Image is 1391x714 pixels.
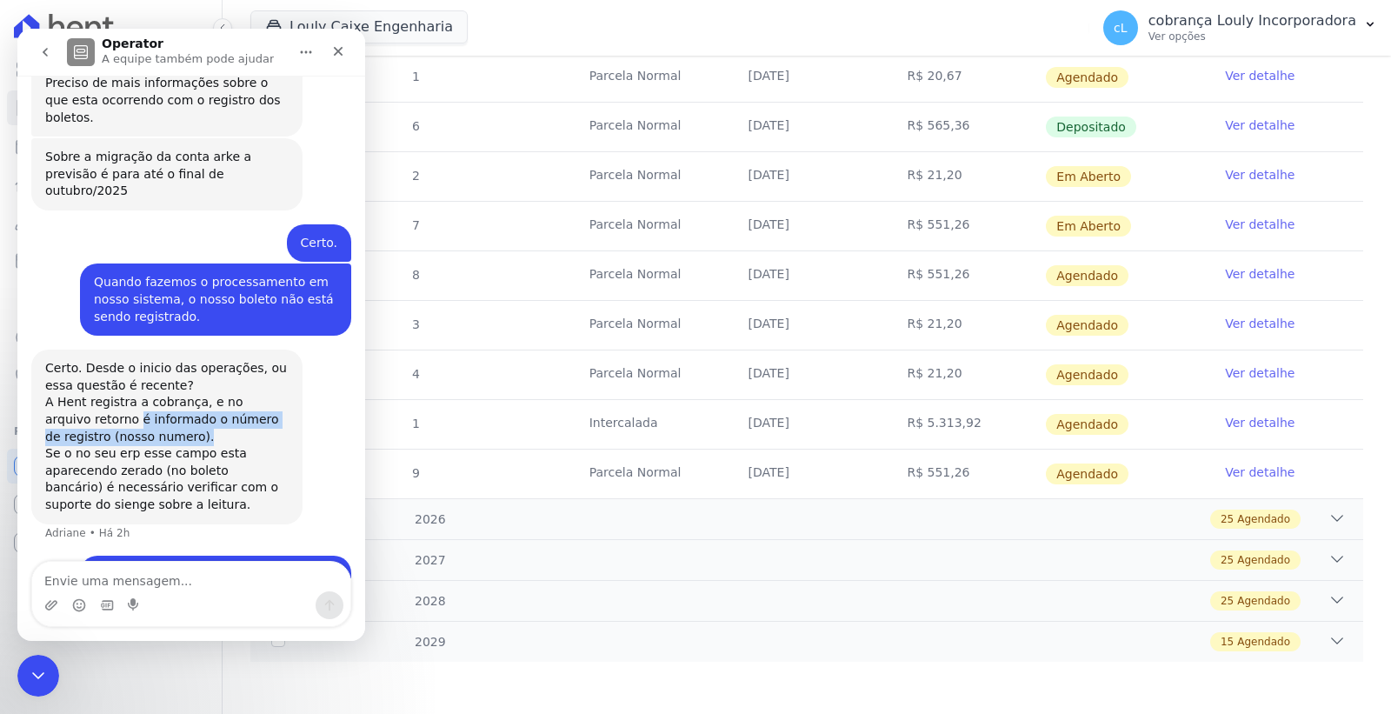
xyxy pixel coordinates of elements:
div: cobrança diz… [14,196,334,236]
span: Depositado [1046,117,1136,137]
a: Conta Hent [7,487,215,522]
td: R$ 21,20 [886,350,1045,399]
td: [DATE] [728,350,887,399]
div: A Hent registra a cobrança, e no arquivo retorno é informado o número de registro (nosso numero). [28,365,271,417]
span: 7 [410,218,420,232]
div: Adriane diz… [14,321,334,526]
span: 3 [410,317,420,331]
a: Crédito [7,320,215,355]
td: Parcela Normal [569,450,728,498]
td: R$ 21,20 [886,152,1045,201]
td: [DATE] [728,53,887,102]
div: Sobre a migração da conta arke a previsão é para até o final de outubro/2025 [28,120,271,171]
span: 25 [1221,552,1234,568]
span: 1 [410,417,420,430]
div: cobrança diz… [14,527,334,603]
td: Intercalada [569,400,728,449]
td: Parcela Normal [569,251,728,300]
div: Certo. Desde o inicio das operações, ou essa questão é recente?A Hent registra a cobrança, e no a... [14,321,285,495]
a: Ver detalhe [1225,464,1294,481]
span: Em Aberto [1046,166,1131,187]
iframe: Intercom live chat [17,29,365,641]
div: Quando fazemos o processamento em nosso sistema, o nosso boleto não está sendo registrado. [63,235,334,307]
textarea: Envie uma mensagem... [15,533,333,563]
a: Transferências [7,282,215,317]
a: Ver detalhe [1225,364,1294,382]
span: Agendado [1046,315,1128,336]
td: [DATE] [728,103,887,151]
span: Agendado [1237,511,1290,527]
span: Em Aberto [1046,216,1131,237]
a: Ver detalhe [1225,315,1294,332]
div: Adriane • Há 2h [28,499,112,510]
button: Enviar uma mensagem [298,563,326,591]
span: Agendado [1237,634,1290,650]
a: Recebíveis [7,449,215,484]
td: [DATE] [728,450,887,498]
a: Ver detalhe [1225,67,1294,84]
span: Agendado [1237,593,1290,609]
td: Parcela Normal [569,103,728,151]
span: Agendado [1046,364,1128,385]
a: Ver detalhe [1225,265,1294,283]
td: R$ 20,67 [886,53,1045,102]
a: Clientes [7,205,215,240]
td: R$ 551,26 [886,450,1045,498]
div: cobrança diz… [14,235,334,321]
div: Certo. [283,206,320,224]
a: Ver detalhe [1225,414,1294,431]
button: Start recording [110,570,124,584]
iframe: Intercom live chat [17,655,59,697]
a: Negativação [7,358,215,393]
td: R$ 551,26 [886,251,1045,300]
span: 15 [1221,634,1234,650]
td: [DATE] [728,301,887,350]
span: 6 [410,119,420,133]
span: Agendado [1046,67,1128,88]
td: R$ 21,20 [886,301,1045,350]
span: Agendado [1046,414,1128,435]
td: Parcela Normal [569,152,728,201]
button: Selecionador de GIF [83,570,97,584]
td: [DATE] [728,251,887,300]
div: Desde o inicio das operações ocorre o erro com algus clientes [63,527,334,582]
div: Certo. Desde o inicio das operações, ou essa questão é recente? [28,331,271,365]
div: Se o no seu erp esse campo esta aparecendo zerado (no boleto bancário) é necessário verificar com... [28,417,271,484]
td: [DATE] [728,400,887,449]
a: Ver detalhe [1225,216,1294,233]
div: Quando fazemos o processamento em nosso sistema, o nosso boleto não está sendo registrado. [77,245,320,297]
p: cobrança Louly Incorporadora [1148,12,1356,30]
div: Plataformas [14,421,208,442]
td: [DATE] [728,152,887,201]
a: Lotes [7,167,215,202]
td: R$ 5.313,92 [886,400,1045,449]
a: Ver detalhe [1225,166,1294,184]
td: Parcela Normal [569,202,728,250]
a: Ver detalhe [1225,117,1294,134]
button: cL cobrança Louly Incorporadora Ver opções [1089,3,1391,52]
a: Contratos [7,90,215,125]
span: 2 [410,169,420,183]
a: Minha Carteira [7,244,215,278]
span: 25 [1221,511,1234,527]
span: 25 [1221,593,1234,609]
p: Ver opções [1148,30,1356,43]
span: cL [1114,22,1128,34]
td: [DATE] [728,202,887,250]
a: Parcelas [7,129,215,163]
td: Parcela Normal [569,350,728,399]
td: Parcela Normal [569,53,728,102]
td: R$ 565,36 [886,103,1045,151]
span: 8 [410,268,420,282]
span: Agendado [1237,552,1290,568]
button: Selecionador de Emoji [55,570,69,584]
